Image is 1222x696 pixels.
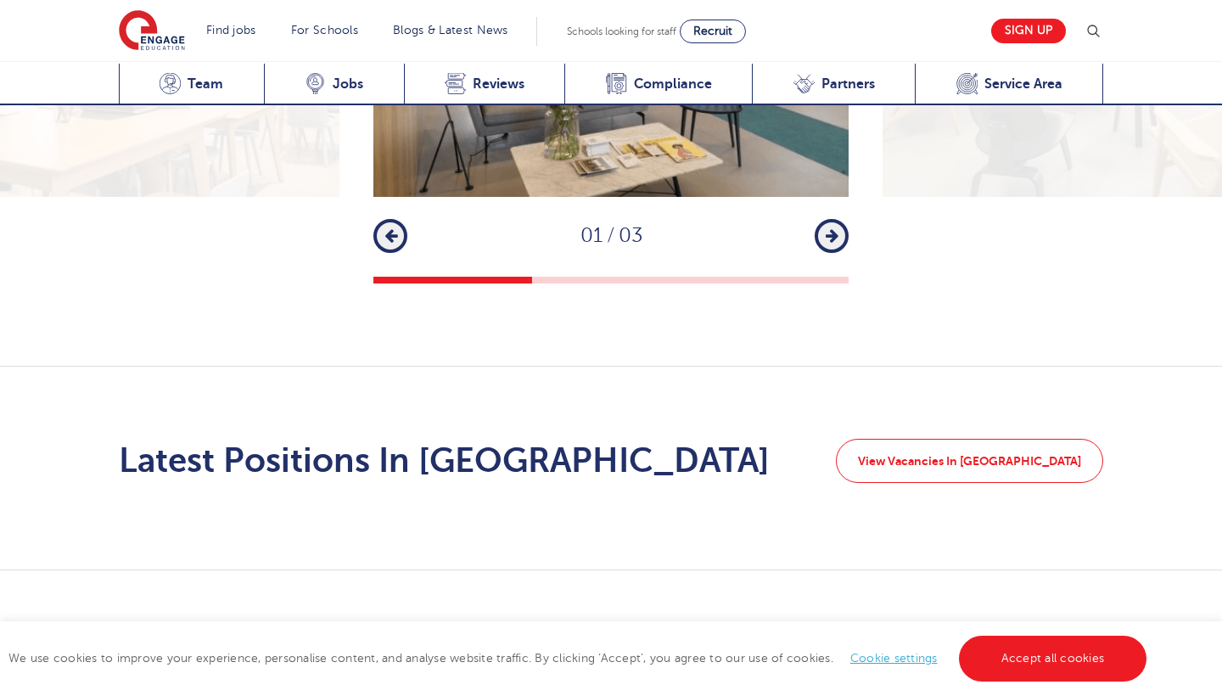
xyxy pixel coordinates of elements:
[264,64,404,105] a: Jobs
[567,25,676,37] span: Schools looking for staff
[333,76,363,93] span: Jobs
[473,76,524,93] span: Reviews
[850,652,938,665] a: Cookie settings
[619,224,642,247] span: 03
[821,76,875,93] span: Partners
[836,439,1103,483] a: View Vacancies In [GEOGRAPHIC_DATA]
[8,652,1151,665] span: We use cookies to improve your experience, personalise content, and analyse website traffic. By c...
[984,76,1062,93] span: Service Area
[991,19,1066,43] a: Sign up
[119,10,185,53] img: Engage Education
[564,64,752,105] a: Compliance
[915,64,1103,105] a: Service Area
[580,224,603,247] span: 01
[206,24,256,36] a: Find jobs
[291,24,358,36] a: For Schools
[404,64,565,105] a: Reviews
[393,24,508,36] a: Blogs & Latest News
[188,76,223,93] span: Team
[532,277,691,283] button: 2 of 3
[680,20,746,43] a: Recruit
[634,76,712,93] span: Compliance
[603,224,619,247] span: /
[119,64,264,105] a: Team
[752,64,915,105] a: Partners
[119,441,770,481] h2: Latest Positions In [GEOGRAPHIC_DATA]
[373,277,532,283] button: 1 of 3
[959,636,1147,682] a: Accept all cookies
[690,277,849,283] button: 3 of 3
[693,25,732,37] span: Recruit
